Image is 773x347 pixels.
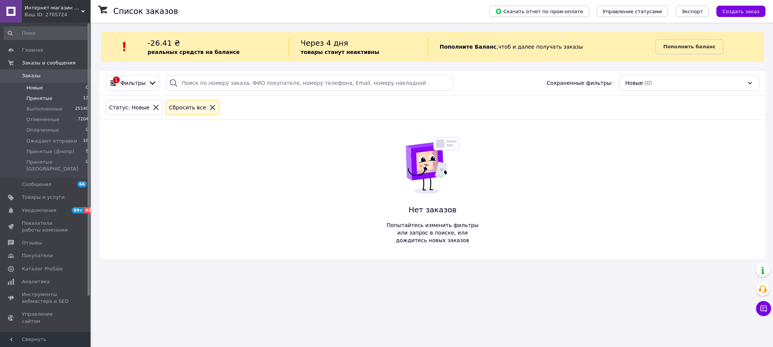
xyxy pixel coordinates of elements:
span: Сообщения [22,181,51,188]
span: -26.41 ₴ [148,38,180,48]
span: Выполненные [26,106,63,112]
b: реальных средств на балансе [148,49,240,55]
span: Создать заказ [722,9,759,14]
span: Фильтры [120,79,145,87]
span: Заказы [22,72,40,79]
a: Пополнить баланс [655,39,723,54]
button: Чат с покупателем [756,301,771,316]
span: 25140 [75,106,88,112]
span: Товары и услуги [22,194,65,201]
h1: Список заказов [113,7,178,16]
input: Поиск [4,26,89,40]
span: Новые [26,84,43,91]
span: Интернет-магазин рыболовных товаров "Планета рыбака" [25,5,81,11]
span: Попытайтесь изменить фильтры или запрос в поиске, или дождитесь новых заказов [383,221,482,244]
span: Сохраненные фильтры: [547,79,613,87]
span: Кошелек компании [22,331,70,344]
a: Создать заказ [709,8,765,14]
button: Экспорт [676,6,709,17]
span: Принятые (Днепр) [26,148,74,155]
button: Создать заказ [716,6,765,17]
span: Управление статусами [603,9,662,14]
span: 42 [84,207,93,213]
button: Управление статусами [597,6,668,17]
span: Отзывы [22,240,42,246]
b: товары станут неактивны [300,49,379,55]
span: 7204 [78,116,88,123]
span: Принятые [26,95,52,102]
span: Скачать отчет по пром-оплате [495,8,583,15]
span: Нет заказов [383,204,482,215]
span: 13 [83,95,88,102]
span: 0 [86,84,88,91]
span: Главная [22,47,43,54]
div: Сбросить все [168,103,208,112]
div: Статус: Новые [108,103,151,112]
span: Экспорт [682,9,703,14]
span: Оплаченные [26,127,59,134]
b: Пополните Баланс [440,44,497,50]
img: :exclamation: [119,41,130,52]
span: 16 [83,138,88,144]
span: Управление сайтом [22,311,70,324]
span: Аналитика [22,278,50,285]
span: Инструменты вебмастера и SEO [22,291,70,305]
span: Новые [625,79,643,87]
span: 66 [77,181,87,187]
span: Отмененные [26,116,59,123]
span: Уведомления [22,207,56,214]
span: Принятые [GEOGRAPHIC_DATA] [26,159,86,172]
span: 99+ [72,207,84,213]
div: , чтоб и далее получать заказы [428,38,656,56]
span: 5 [86,148,88,155]
span: Заказы и сообщения [22,60,75,66]
span: Ожидают отправки [26,138,77,144]
span: Покупатели [22,252,53,259]
button: Скачать отчет по пром-оплате [489,6,589,17]
span: 0 [86,159,88,172]
span: Каталог ProSale [22,266,63,272]
div: Ваш ID: 2705724 [25,11,91,18]
input: Поиск по номеру заказа, ФИО покупателя, номеру телефона, Email, номеру накладной [166,75,453,91]
b: Пополнить баланс [663,44,715,49]
span: Показатели работы компании [22,220,70,233]
span: 0 [86,127,88,134]
span: Через 4 дня [300,38,348,48]
span: (0) [645,80,652,86]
